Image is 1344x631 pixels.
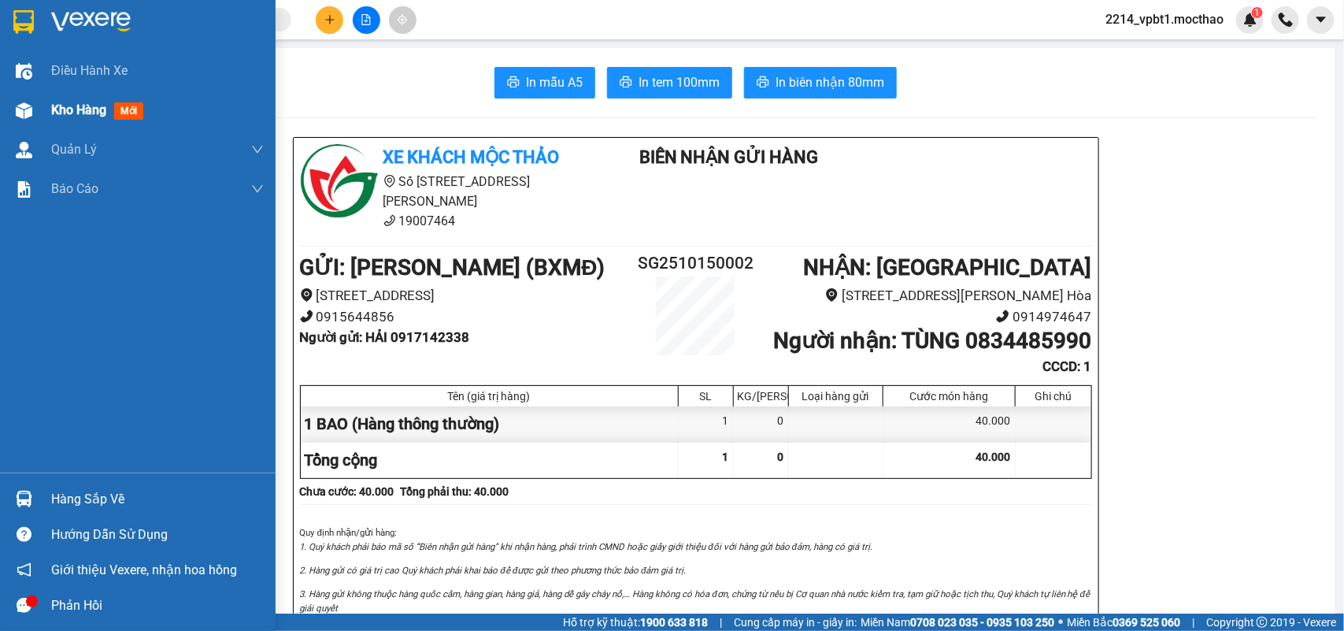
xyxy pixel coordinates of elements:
div: 1 BAO (Hàng thông thường) [301,406,679,442]
div: TÙNG [150,49,310,68]
span: mới [114,102,143,120]
b: Người nhận : TÙNG 0834485990 [773,328,1091,354]
div: [GEOGRAPHIC_DATA] [150,13,310,49]
img: logo.jpg [300,144,379,223]
button: printerIn biên nhận 80mm [744,67,897,98]
span: file-add [361,14,372,25]
button: plus [316,6,343,34]
i: 1. Quý khách phải báo mã số “Biên nhận gửi hàng” khi nhận hàng, phải trình CMND hoặc giấy giới th... [300,541,873,552]
li: 0914974647 [761,306,1091,328]
button: caret-down [1307,6,1335,34]
div: Cước món hàng [887,390,1011,403]
strong: 1900 633 818 [640,616,708,629]
div: 1 [150,90,310,109]
span: message [17,598,31,613]
div: 0 [734,406,789,442]
span: printer [620,76,632,91]
span: Nhận: [150,13,188,30]
span: down [251,143,264,156]
sup: 1 [1252,7,1263,18]
span: Hỗ trợ kỹ thuật: [563,614,708,631]
b: NHẬN : [GEOGRAPHIC_DATA] [803,254,1091,280]
span: In mẫu A5 [526,72,583,92]
b: Xe khách Mộc Thảo [383,147,560,167]
strong: 0369 525 060 [1113,616,1180,629]
span: | [720,614,722,631]
div: [PERSON_NAME] (BXMĐ) [13,13,139,68]
span: In tem 100mm [639,72,720,92]
span: Cung cấp máy in - giấy in: [734,614,857,631]
img: warehouse-icon [16,491,32,507]
span: phone [996,310,1009,323]
span: environment [383,175,396,187]
h2: SG2510150002 [630,251,762,277]
span: Tổng cộng [305,451,378,470]
span: printer [757,76,769,91]
div: KG/[PERSON_NAME] [738,390,784,403]
span: printer [507,76,520,91]
li: 0915644856 [300,306,630,328]
span: down [251,183,264,195]
b: Người gửi : HẢI 0917142338 [300,329,470,345]
span: plus [324,14,335,25]
button: file-add [353,6,380,34]
span: Báo cáo [51,179,98,199]
img: icon-new-feature [1243,13,1257,27]
span: caret-down [1314,13,1328,27]
div: 40.000 [883,406,1016,442]
span: 40.000 [976,451,1011,463]
span: aim [397,14,408,25]
span: ⚪️ [1058,619,1063,625]
b: Chưa cước : 40.000 [300,485,394,498]
span: Gửi: [13,13,38,30]
div: 0834485990 [150,68,310,90]
div: Tên (giá trị hàng) [305,390,674,403]
div: HẢI [13,68,139,87]
span: In biên nhận 80mm [776,72,884,92]
span: copyright [1257,617,1268,628]
span: Kho hàng [51,102,106,117]
span: 2214_vpbt1.mocthao [1093,9,1236,29]
span: notification [17,562,31,577]
b: Biên Nhận Gửi Hàng [639,147,819,167]
button: printerIn tem 100mm [607,67,732,98]
img: logo-vxr [13,10,34,34]
span: 1 [723,451,729,463]
div: Hàng sắp về [51,488,264,511]
img: warehouse-icon [16,142,32,158]
li: [STREET_ADDRESS] [300,285,630,306]
img: phone-icon [1279,13,1293,27]
button: aim [389,6,417,34]
span: question-circle [17,527,31,542]
span: phone [300,310,313,323]
strong: 0708 023 035 - 0935 103 250 [910,616,1054,629]
b: GỬI : [PERSON_NAME] (BXMĐ) [300,254,605,280]
div: 0917142338 [13,87,139,109]
i: 2. Hàng gửi có giá trị cao Quý khách phải khai báo để được gửi theo phương thức bảo đảm giá trị. [300,565,687,576]
button: printerIn mẫu A5 [494,67,595,98]
li: [STREET_ADDRESS][PERSON_NAME] Hòa [761,285,1091,306]
span: | [1192,614,1194,631]
div: Loại hàng gửi [793,390,879,403]
li: Số [STREET_ADDRESS][PERSON_NAME] [300,172,593,211]
span: Quản Lý [51,139,97,159]
div: Ghi chú [1020,390,1087,403]
img: solution-icon [16,181,32,198]
div: 1 [679,406,734,442]
div: Phản hồi [51,594,264,618]
div: SL [683,390,729,403]
span: Miền Nam [861,614,1054,631]
span: Điều hành xe [51,61,128,80]
span: Giới thiệu Vexere, nhận hoa hồng [51,560,237,580]
i: 3. Hàng gửi không thuộc hàng quốc cấm, hàng gian, hàng giả, hàng dễ gây cháy nổ,… Hàng không có h... [300,588,1090,614]
img: warehouse-icon [16,63,32,80]
span: environment [300,288,313,302]
span: Miền Bắc [1067,614,1180,631]
b: CCCD : 1 [1042,358,1091,374]
span: environment [825,288,839,302]
div: Hướng dẫn sử dụng [51,523,264,547]
span: 1 [1254,7,1260,18]
img: warehouse-icon [16,102,32,119]
span: 0 [778,451,784,463]
span: phone [383,214,396,227]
